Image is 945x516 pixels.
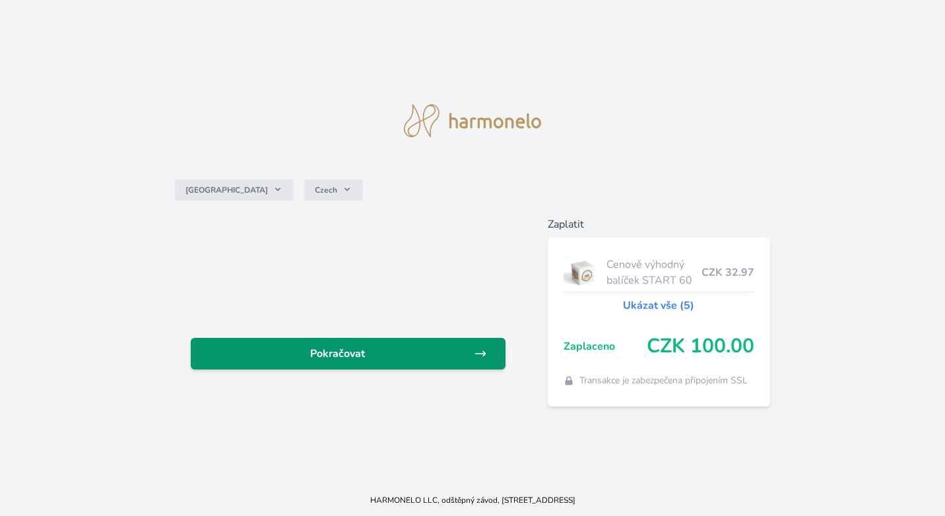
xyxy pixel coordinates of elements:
[315,185,337,195] span: Czech
[564,256,601,289] img: start.jpg
[175,179,294,201] button: [GEOGRAPHIC_DATA]
[564,339,647,354] span: Zaplaceno
[647,335,754,358] span: CZK 100.00
[404,104,541,137] img: logo.svg
[191,338,505,370] a: Pokračovat
[606,257,701,288] span: Cenově výhodný balíček START 60
[548,216,770,232] h6: Zaplatit
[304,179,363,201] button: Czech
[623,298,694,313] a: Ukázat vše (5)
[185,185,268,195] span: [GEOGRAPHIC_DATA]
[201,346,474,362] span: Pokračovat
[701,265,754,280] span: CZK 32.97
[579,374,748,387] span: Transakce je zabezpečena připojením SSL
